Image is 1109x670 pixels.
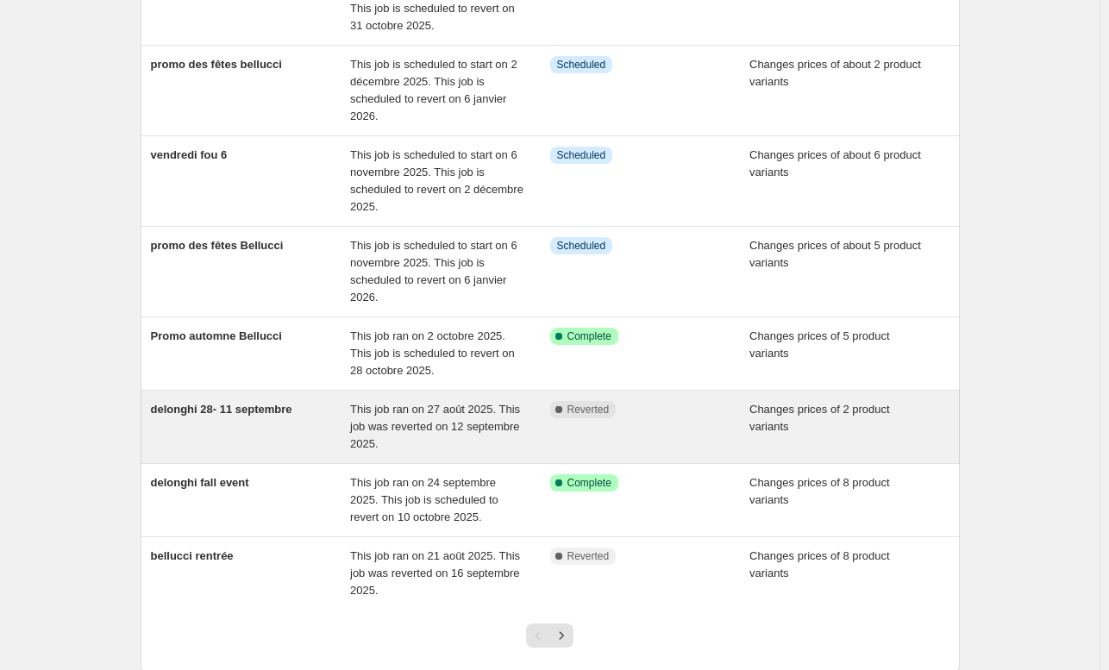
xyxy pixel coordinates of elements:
[557,148,606,162] span: Scheduled
[350,58,517,122] span: This job is scheduled to start on 2 décembre 2025. This job is scheduled to revert on 6 janvier 2...
[151,148,228,161] span: vendredi fou 6
[151,58,282,71] span: promo des fêtes bellucci
[350,239,517,304] span: This job is scheduled to start on 6 novembre 2025. This job is scheduled to revert on 6 janvier 2...
[749,403,890,433] span: Changes prices of 2 product variants
[567,476,611,490] span: Complete
[151,549,234,562] span: bellucci rentrée
[151,403,292,416] span: delonghi 28- 11 septembre
[549,623,573,648] button: Next
[749,476,890,506] span: Changes prices of 8 product variants
[526,623,573,648] nav: Pagination
[557,239,606,253] span: Scheduled
[151,476,249,489] span: delonghi fall event
[350,476,498,523] span: This job ran on 24 septembre 2025. This job is scheduled to revert on 10 octobre 2025.
[567,549,610,563] span: Reverted
[567,329,611,343] span: Complete
[350,148,523,213] span: This job is scheduled to start on 6 novembre 2025. This job is scheduled to revert on 2 décembre ...
[749,239,921,269] span: Changes prices of about 5 product variants
[567,403,610,416] span: Reverted
[350,403,520,450] span: This job ran on 27 août 2025. This job was reverted on 12 septembre 2025.
[350,549,520,597] span: This job ran on 21 août 2025. This job was reverted on 16 septembre 2025.
[151,239,284,252] span: promo des fêtes Bellucci
[557,58,606,72] span: Scheduled
[749,549,890,579] span: Changes prices of 8 product variants
[350,329,515,377] span: This job ran on 2 octobre 2025. This job is scheduled to revert on 28 octobre 2025.
[151,329,282,342] span: Promo automne Bellucci
[749,58,921,88] span: Changes prices of about 2 product variants
[749,329,890,360] span: Changes prices of 5 product variants
[749,148,921,178] span: Changes prices of about 6 product variants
